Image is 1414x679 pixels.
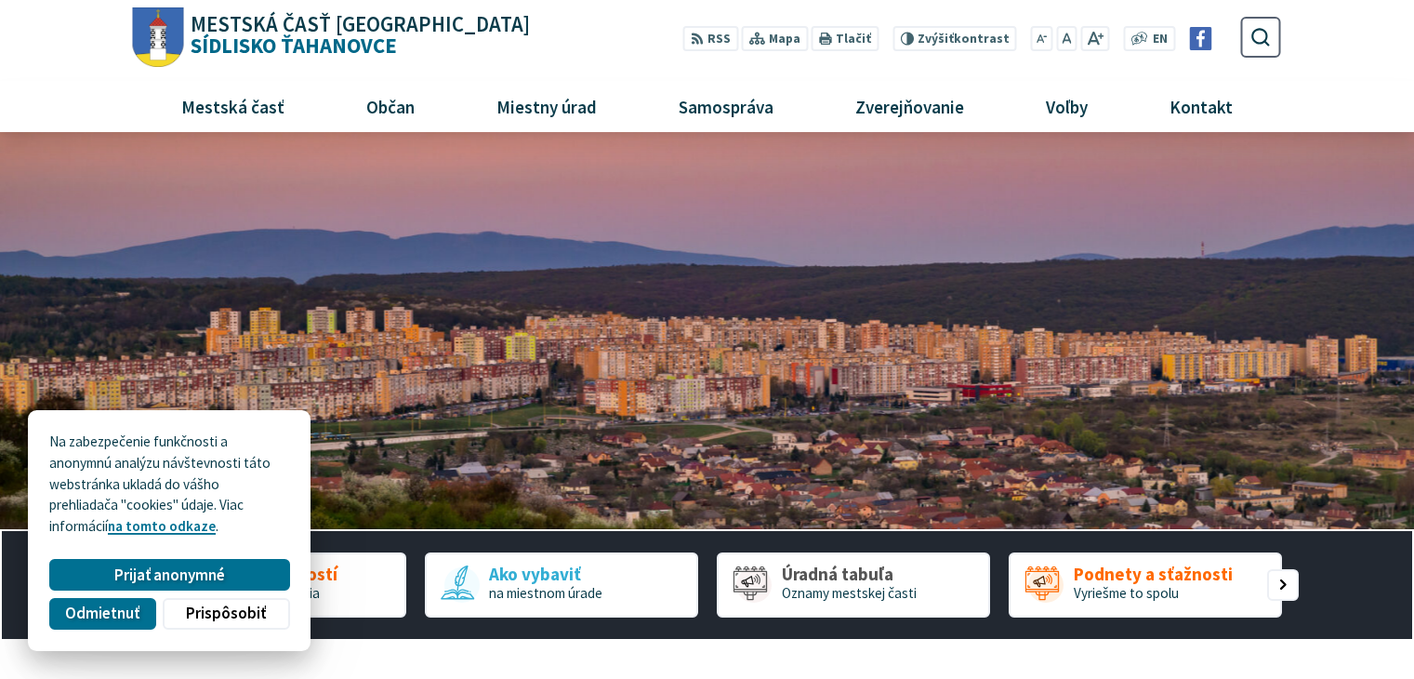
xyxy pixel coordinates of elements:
span: Úradná tabuľa [782,565,917,584]
span: EN [1153,30,1168,49]
span: RSS [707,30,731,49]
button: Prispôsobiť [163,598,289,630]
a: Ako vybaviť na miestnom úrade [425,553,698,618]
div: 2 / 5 [425,553,698,618]
div: Nasledujúci slajd [1267,569,1299,601]
button: Odmietnuť [49,598,155,630]
span: Tlačiť [836,32,871,47]
span: Prijať anonymné [114,566,225,585]
span: Občan [359,81,421,131]
a: Miestny úrad [462,81,630,131]
span: Odmietnuť [65,604,139,623]
img: Prejsť na domovskú stránku [133,7,184,68]
a: Zverejňovanie [822,81,998,131]
button: Zmenšiť veľkosť písma [1031,26,1053,51]
span: Mestská časť [174,81,291,131]
a: Samospráva [645,81,808,131]
a: Mestská časť [147,81,318,131]
span: Miestny úrad [489,81,603,131]
a: Podnety a sťažnosti Vyriešme to spolu [1009,553,1282,618]
a: Logo Sídlisko Ťahanovce, prejsť na domovskú stránku. [133,7,530,68]
span: Zvýšiť [918,31,954,47]
span: Mapa [769,30,800,49]
a: Úradná tabuľa Oznamy mestskej časti [717,553,990,618]
a: RSS [683,26,738,51]
h1: Sídlisko Ťahanovce [184,14,531,57]
a: Kontakt [1136,81,1267,131]
img: Prejsť na Facebook stránku [1189,27,1212,50]
button: Zvýšiťkontrast [892,26,1016,51]
span: Podnety a sťažnosti [1074,565,1233,584]
a: Mapa [742,26,808,51]
a: EN [1148,30,1173,49]
span: kontrast [918,32,1010,47]
button: Zväčšiť veľkosť písma [1080,26,1109,51]
a: Občan [332,81,448,131]
span: Mestská časť [GEOGRAPHIC_DATA] [191,14,530,35]
span: Ako vybaviť [489,565,602,584]
span: Voľby [1039,81,1095,131]
button: Tlačiť [812,26,879,51]
div: 4 / 5 [1009,553,1282,618]
span: Zverejňovanie [848,81,971,131]
span: na miestnom úrade [489,584,602,602]
span: Prispôsobiť [186,604,266,623]
span: Vyriešme to spolu [1074,584,1179,602]
button: Nastaviť pôvodnú veľkosť písma [1056,26,1077,51]
div: 3 / 5 [717,553,990,618]
p: Na zabezpečenie funkčnosti a anonymnú analýzu návštevnosti táto webstránka ukladá do vášho prehli... [49,432,289,538]
span: Kontakt [1163,81,1240,131]
a: Voľby [1012,81,1122,131]
a: na tomto odkaze [108,517,216,535]
span: Oznamy mestskej časti [782,584,917,602]
button: Prijať anonymné [49,559,289,591]
span: Samospráva [671,81,780,131]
